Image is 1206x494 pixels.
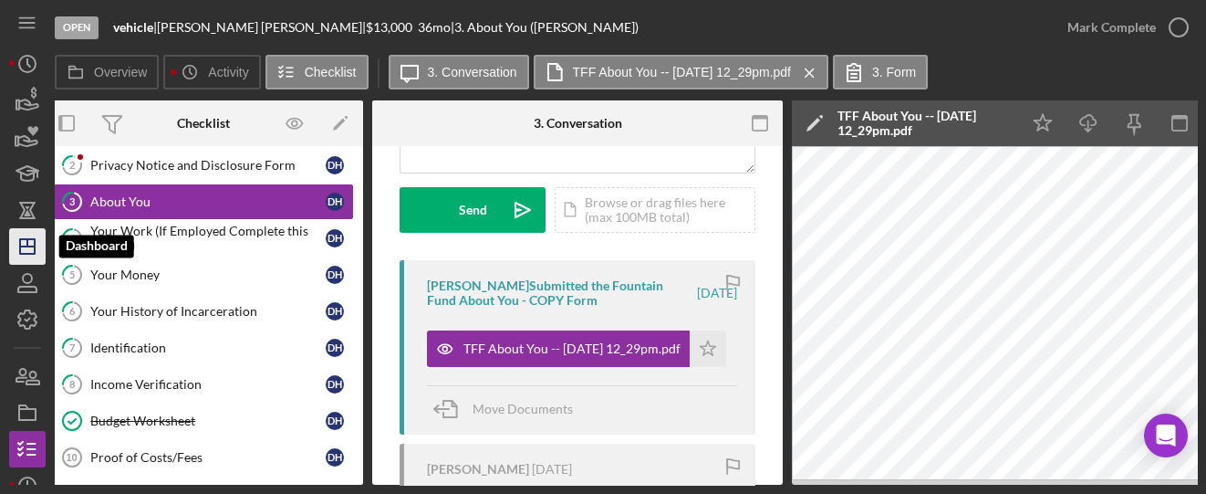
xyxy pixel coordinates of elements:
tspan: 2 [69,159,75,171]
div: | 3. About You ([PERSON_NAME]) [451,20,639,35]
tspan: 7 [69,342,76,353]
tspan: 3 [69,195,75,207]
div: D H [326,375,344,394]
button: Checklist [265,55,369,89]
div: D H [326,156,344,174]
div: D H [326,193,344,211]
div: D H [326,412,344,430]
tspan: 6 [69,305,76,317]
div: [PERSON_NAME] Submitted the Fountain Fund About You - COPY Form [427,279,694,308]
div: Your Work (If Employed Complete this section) [90,224,326,253]
time: 2025-07-16 16:29 [697,286,737,300]
label: 3. Conversation [428,65,517,79]
div: Your Money [90,268,326,282]
a: 5Your MoneyDH [53,257,354,293]
label: Activity [208,65,248,79]
a: 10Proof of Costs/FeesDH [53,439,354,476]
div: D H [326,266,344,284]
div: Identification [90,341,326,355]
a: 2Privacy Notice and Disclosure FormDH [53,147,354,184]
div: Privacy Notice and Disclosure Form [90,158,326,173]
a: 4Your Work (If Employed Complete this section)DH [53,220,354,257]
div: Income Verification [90,377,326,392]
time: 2025-07-15 12:42 [532,462,572,477]
div: Budget Worksheet [90,414,326,428]
button: Overview [55,55,159,89]
tspan: 8 [69,378,75,390]
button: Activity [163,55,260,89]
div: D H [326,339,344,357]
button: Send [400,187,546,233]
button: 3. Form [833,55,928,89]
div: TFF About You -- [DATE] 12_29pm.pdf [463,342,681,356]
a: 7IdentificationDH [53,330,354,366]
label: 3. Form [872,65,916,79]
b: vehicle [113,19,153,35]
span: $13,000 [366,19,412,35]
label: Overview [94,65,147,79]
div: Checklist [177,116,230,131]
label: TFF About You -- [DATE] 12_29pm.pdf [573,65,791,79]
div: D H [326,448,344,467]
a: Budget WorksheetDH [53,403,354,439]
div: Open Intercom Messenger [1144,414,1188,457]
tspan: 10 [66,452,77,463]
label: Checklist [305,65,357,79]
div: Proof of Costs/Fees [90,450,326,465]
tspan: 5 [69,268,75,280]
a: 3About YouDH [53,184,354,220]
button: Move Documents [427,386,591,432]
tspan: 4 [69,232,76,244]
div: D H [326,229,344,247]
span: Move Documents [473,401,573,416]
button: Mark Complete [1049,9,1197,46]
div: About You [90,194,326,209]
div: Mark Complete [1067,9,1156,46]
div: | [113,20,157,35]
button: TFF About You -- [DATE] 12_29pm.pdf [427,331,726,367]
button: 3. Conversation [389,55,529,89]
div: 3. Conversation [534,116,622,131]
div: 36 mo [418,20,451,35]
div: [PERSON_NAME] [PERSON_NAME] | [157,20,366,35]
a: 6Your History of IncarcerationDH [53,293,354,330]
a: 8Income VerificationDH [53,366,354,403]
div: Your History of Incarceration [90,304,326,319]
div: [PERSON_NAME] [427,462,529,477]
div: TFF About You -- [DATE] 12_29pm.pdf [837,109,1011,138]
button: TFF About You -- [DATE] 12_29pm.pdf [534,55,828,89]
div: Open [55,16,99,39]
div: Send [459,187,487,233]
div: D H [326,302,344,321]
